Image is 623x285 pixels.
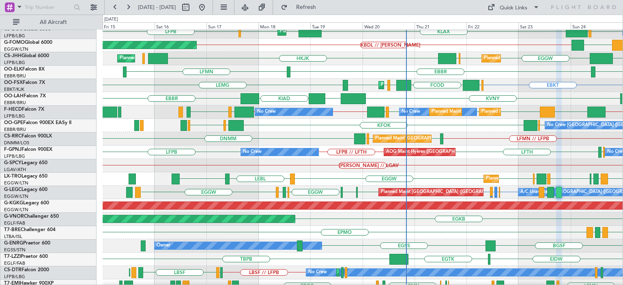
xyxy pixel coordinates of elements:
[4,113,25,119] a: LFPB/LBG
[4,46,28,52] a: EGGW/LTN
[4,107,44,112] a: F-HECDFalcon 7X
[415,22,466,30] div: Thu 21
[4,33,25,39] a: LFPB/LBG
[4,100,26,106] a: EBBR/BRU
[4,254,48,259] a: T7-LZZIPraetor 600
[4,134,21,139] span: CS-RRC
[4,94,24,99] span: OO-LAH
[4,147,21,152] span: F-GPNJ
[4,207,28,213] a: EGGW/LTN
[4,147,52,152] a: F-GPNJFalcon 900EX
[4,274,25,280] a: LFPB/LBG
[4,134,52,139] a: CS-RRCFalcon 900LX
[381,186,509,198] div: Planned Maint [GEOGRAPHIC_DATA] ([GEOGRAPHIC_DATA])
[4,174,47,179] a: LX-TROLegacy 650
[4,254,21,259] span: T7-LZZI
[4,107,22,112] span: F-HECD
[466,22,518,30] div: Fri 22
[277,1,326,14] button: Refresh
[4,201,49,206] a: G-KGKGLegacy 600
[280,26,408,38] div: Planned Maint [GEOGRAPHIC_DATA] ([GEOGRAPHIC_DATA])
[4,268,49,272] a: CS-DTRFalcon 2000
[4,187,47,192] a: G-LEGCLegacy 600
[4,161,21,165] span: G-SPCY
[375,133,503,145] div: Planned Maint [GEOGRAPHIC_DATA] ([GEOGRAPHIC_DATA])
[4,214,59,219] a: G-VNORChallenger 650
[4,260,25,266] a: EGLF/FAB
[289,4,323,10] span: Refresh
[386,146,523,158] div: AOG Maint Hyères ([GEOGRAPHIC_DATA]-[GEOGRAPHIC_DATA])
[4,241,50,246] a: G-ENRGPraetor 600
[25,1,71,13] input: Trip Number
[243,146,262,158] div: No Crew
[402,106,420,118] div: No Crew
[9,16,88,29] button: All Aircraft
[339,266,380,279] div: Planned Maint Sofia
[4,126,26,133] a: EBBR/BRU
[4,187,21,192] span: G-LEGC
[138,4,176,11] span: [DATE] - [DATE]
[21,19,86,25] span: All Aircraft
[102,22,154,30] div: Fri 15
[4,80,45,85] a: OO-FSXFalcon 7X
[257,106,276,118] div: No Crew
[4,80,23,85] span: OO-FSX
[4,247,26,253] a: EGSS/STN
[4,40,25,45] span: G-FOMO
[4,54,49,58] a: CS-JHHGlobal 6000
[4,214,24,219] span: G-VNOR
[4,67,45,72] a: OO-ELKFalcon 8X
[518,22,570,30] div: Sat 23
[4,86,24,92] a: EBKT/KJK
[4,54,21,58] span: CS-JHH
[4,234,22,240] a: LTBA/ISL
[571,22,623,30] div: Sun 24
[157,240,170,252] div: Owner
[155,22,206,30] div: Sat 16
[4,120,23,125] span: OO-GPE
[432,106,559,118] div: Planned Maint [GEOGRAPHIC_DATA] ([GEOGRAPHIC_DATA])
[363,22,415,30] div: Wed 20
[4,227,21,232] span: T7-BRE
[4,73,26,79] a: EBBR/BRU
[4,60,25,66] a: LFPB/LBG
[381,79,475,91] div: Planned Maint Kortrijk-[GEOGRAPHIC_DATA]
[4,161,47,165] a: G-SPCYLegacy 650
[4,153,25,159] a: LFPB/LBG
[4,241,23,246] span: G-ENRG
[4,268,21,272] span: CS-DTR
[120,52,247,64] div: Planned Maint [GEOGRAPHIC_DATA] ([GEOGRAPHIC_DATA])
[4,201,23,206] span: G-KGKG
[4,174,21,179] span: LX-TRO
[4,120,71,125] a: OO-GPEFalcon 900EX EASy II
[4,40,52,45] a: G-FOMOGlobal 6000
[4,94,46,99] a: OO-LAHFalcon 7X
[308,266,327,279] div: No Crew
[4,180,28,186] a: EGGW/LTN
[4,67,22,72] span: OO-ELK
[310,22,362,30] div: Tue 19
[104,16,118,23] div: [DATE]
[4,167,26,173] a: LGAV/ATH
[206,22,258,30] div: Sun 17
[4,220,25,226] a: EGLF/FAB
[4,140,29,146] a: DNMM/LOS
[4,193,28,199] a: EGGW/LTN
[258,22,310,30] div: Mon 18
[4,227,56,232] a: T7-BREChallenger 604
